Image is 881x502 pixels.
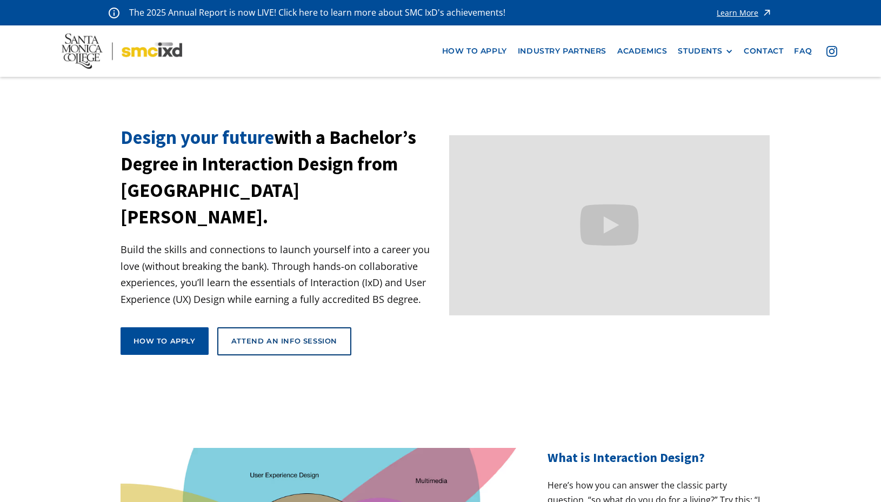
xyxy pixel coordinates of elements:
[231,336,337,346] div: Attend an Info Session
[62,34,182,69] img: Santa Monica College - SMC IxD logo
[129,5,506,20] p: The 2025 Annual Report is now LIVE! Click here to learn more about SMC IxD's achievements!
[612,41,672,61] a: Academics
[121,327,209,354] a: How to apply
[134,336,196,346] div: How to apply
[121,124,441,230] h1: with a Bachelor’s Degree in Interaction Design from [GEOGRAPHIC_DATA][PERSON_NAME].
[548,448,760,467] h2: What is Interaction Design?
[762,5,772,20] img: icon - arrow - alert
[512,41,612,61] a: industry partners
[109,7,119,18] img: icon - information - alert
[449,135,770,315] iframe: Design your future with a Bachelor's Degree in Interaction Design from Santa Monica College
[678,47,722,56] div: STUDENTS
[121,125,274,149] span: Design your future
[121,241,441,307] p: Build the skills and connections to launch yourself into a career you love (without breaking the ...
[826,46,837,57] img: icon - instagram
[717,5,772,20] a: Learn More
[437,41,512,61] a: how to apply
[678,47,733,56] div: STUDENTS
[717,9,758,17] div: Learn More
[738,41,789,61] a: contact
[217,327,351,355] a: Attend an Info Session
[789,41,817,61] a: faq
